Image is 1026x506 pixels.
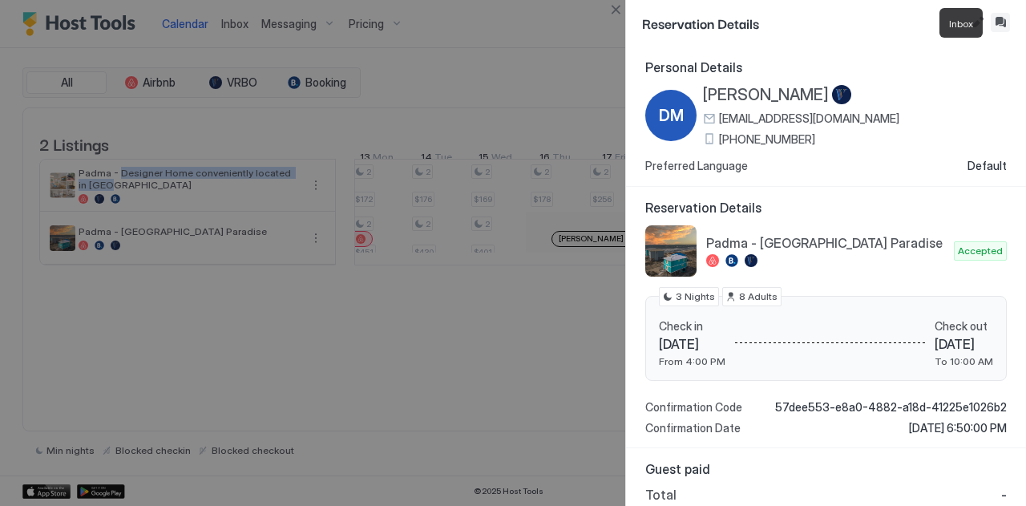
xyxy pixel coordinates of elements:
span: From 4:00 PM [659,355,725,367]
span: Padma - [GEOGRAPHIC_DATA] Paradise [706,235,947,251]
button: Inbox [991,13,1010,32]
div: listing image [645,225,697,277]
span: [PHONE_NUMBER] [719,132,815,147]
span: Reservation Details [642,13,965,33]
span: Personal Details [645,59,1007,75]
span: Inbox [949,18,973,30]
span: Guest paid [645,461,1007,477]
span: [DATE] [659,336,725,352]
span: Confirmation Date [645,421,741,435]
span: Accepted [958,244,1003,258]
span: 57dee553-e8a0-4882-a18d-41225e1026b2 [775,400,1007,415]
span: 8 Adults [739,289,778,304]
span: [DATE] [935,336,993,352]
span: Check out [935,319,993,334]
span: 3 Nights [676,289,715,304]
span: Total [645,487,677,503]
span: Default [967,159,1007,173]
span: DM [659,103,684,128]
span: [PERSON_NAME] [703,85,829,105]
span: Preferred Language [645,159,748,173]
span: [EMAIL_ADDRESS][DOMAIN_NAME] [719,111,899,126]
span: - [1001,487,1007,503]
span: Check in [659,319,725,334]
span: To 10:00 AM [935,355,993,367]
span: Confirmation Code [645,400,742,415]
span: Reservation Details [645,200,1007,216]
span: [DATE] 6:50:00 PM [909,421,1007,435]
